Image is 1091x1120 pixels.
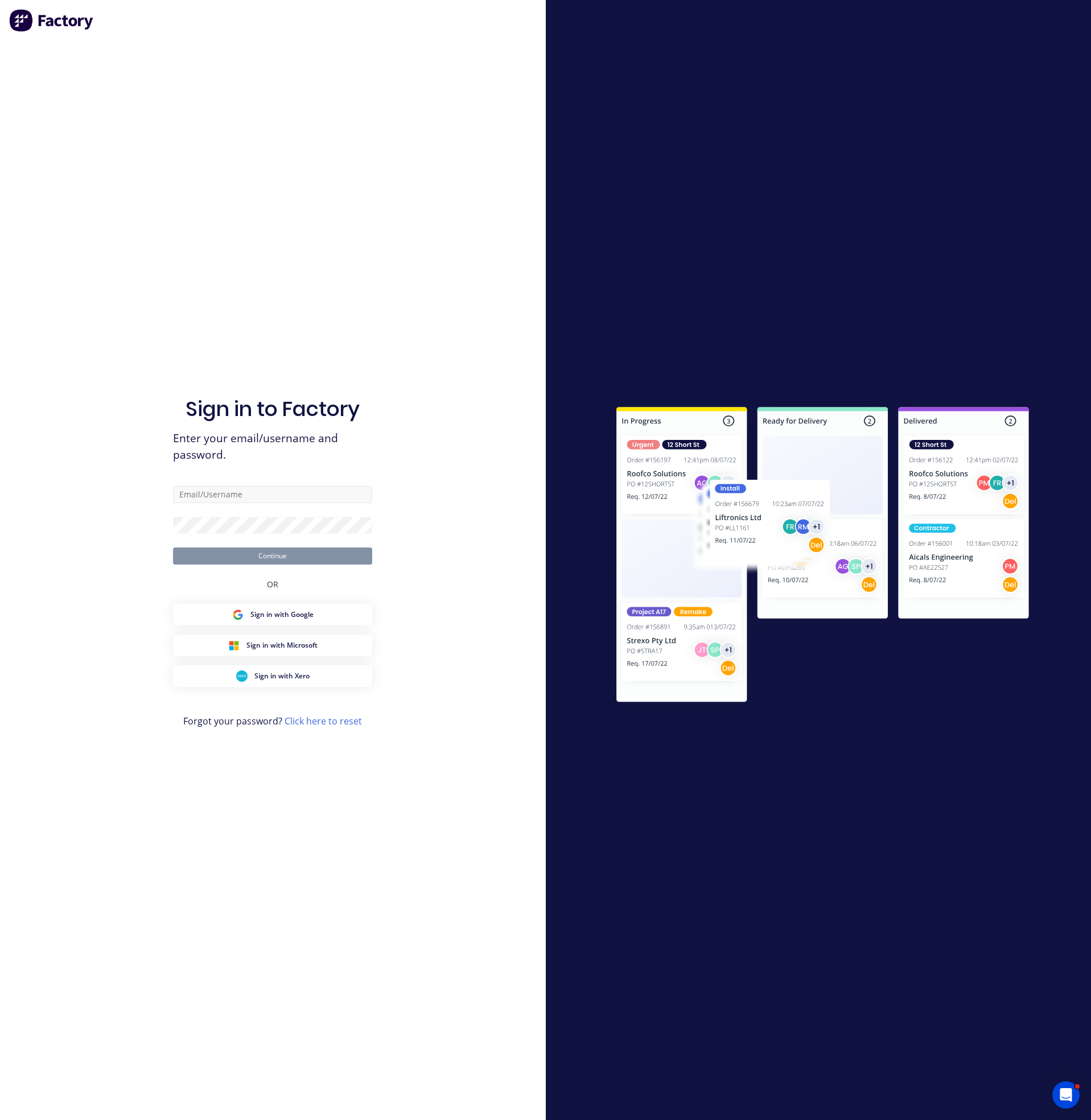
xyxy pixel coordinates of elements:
[173,635,372,656] button: Microsoft Sign inSign in with Microsoft
[9,9,94,32] img: Factory
[246,640,318,650] span: Sign in with Microsoft
[232,609,244,620] img: Google Sign in
[236,670,248,682] img: Xero Sign in
[285,715,362,727] a: Click here to reset
[173,547,372,565] button: Continue
[173,604,372,625] button: Google Sign inSign in with Google
[183,714,362,728] span: Forgot your password?
[173,486,372,503] input: Email/Username
[250,610,314,620] span: Sign in with Google
[254,671,310,681] span: Sign in with Xero
[173,665,372,687] button: Xero Sign inSign in with Xero
[267,565,278,604] div: OR
[173,430,372,463] span: Enter your email/username and password.
[186,397,360,421] h1: Sign in to Factory
[1052,1081,1080,1109] iframe: Intercom live chat
[591,384,1054,729] img: Sign in
[228,640,240,651] img: Microsoft Sign in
